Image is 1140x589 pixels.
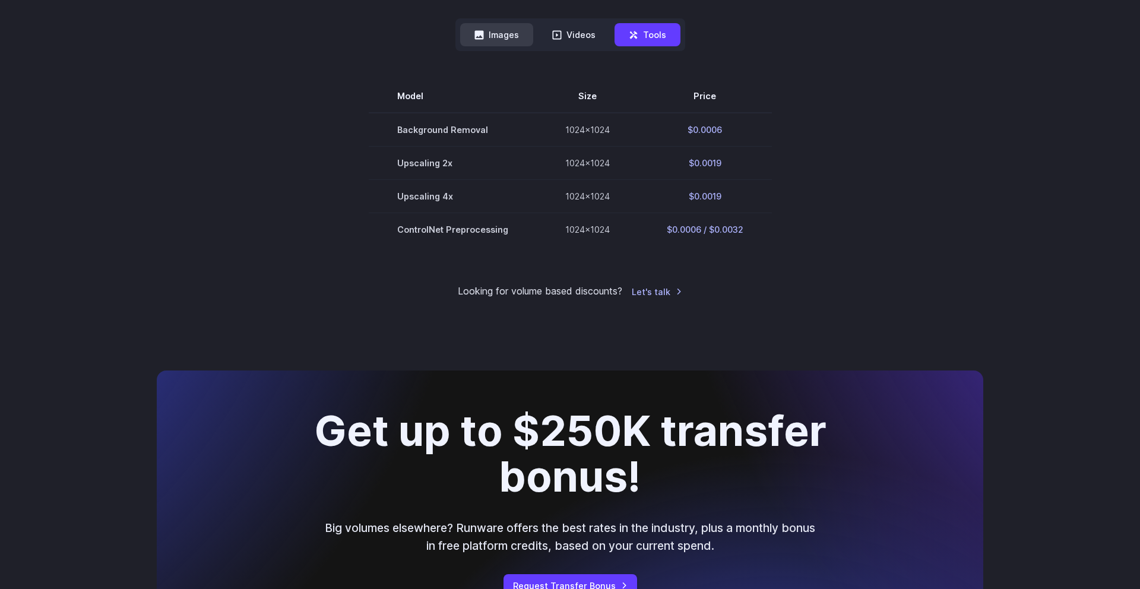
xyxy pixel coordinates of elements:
[537,80,638,113] th: Size
[537,147,638,180] td: 1024x1024
[537,180,638,213] td: 1024x1024
[369,113,537,147] td: Background Removal
[538,23,610,46] button: Videos
[615,23,680,46] button: Tools
[638,213,772,246] td: $0.0006 / $0.0032
[537,113,638,147] td: 1024x1024
[632,285,682,299] a: Let's talk
[270,408,870,500] h2: Get up to $250K transfer bonus!
[369,180,537,213] td: Upscaling 4x
[369,147,537,180] td: Upscaling 2x
[369,80,537,113] th: Model
[460,23,533,46] button: Images
[638,147,772,180] td: $0.0019
[638,80,772,113] th: Price
[369,213,537,246] td: ControlNet Preprocessing
[537,213,638,246] td: 1024x1024
[638,113,772,147] td: $0.0006
[323,519,817,555] p: Big volumes elsewhere? Runware offers the best rates in the industry, plus a monthly bonus in fre...
[638,180,772,213] td: $0.0019
[458,284,622,299] small: Looking for volume based discounts?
